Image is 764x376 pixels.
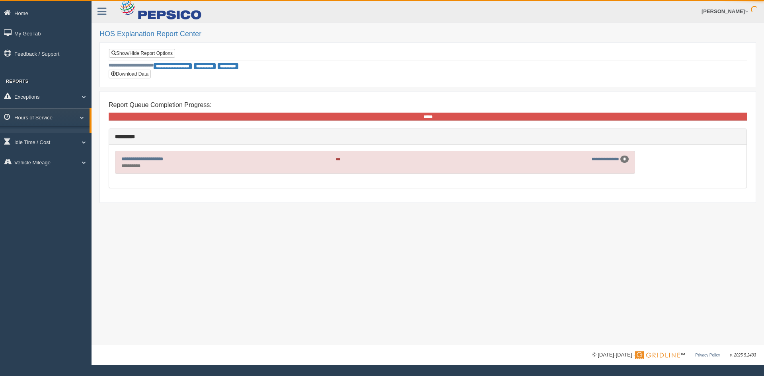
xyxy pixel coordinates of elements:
div: © [DATE]-[DATE] - ™ [592,351,756,359]
span: v. 2025.5.2403 [730,353,756,357]
button: Download Data [109,70,151,78]
a: Show/Hide Report Options [109,49,175,58]
a: Privacy Policy [695,353,720,357]
h4: Report Queue Completion Progress: [109,101,747,109]
img: Gridline [635,351,680,359]
h2: HOS Explanation Report Center [99,30,756,38]
a: HOS Explanation Reports [14,129,90,143]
